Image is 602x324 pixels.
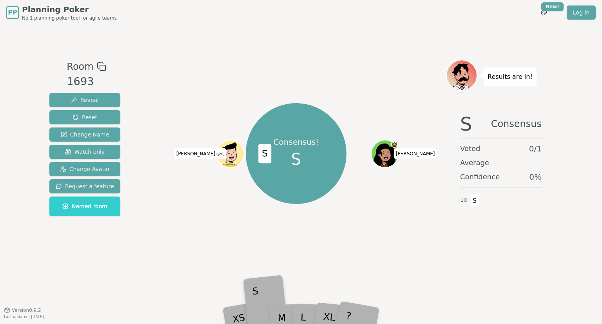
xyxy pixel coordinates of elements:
[460,171,500,182] span: Confidence
[49,145,120,159] button: Watch only
[391,141,398,148] span: Pamela is the host
[491,115,542,133] span: Consensus
[273,137,319,147] p: Consensus!
[460,196,467,204] span: 1 x
[67,74,106,90] div: 1693
[488,71,533,82] p: Results are in!
[12,307,41,313] span: Version 0.9.2
[49,110,120,124] button: Reset
[460,115,472,133] span: S
[529,171,542,182] span: 0 %
[460,143,481,154] span: Voted
[67,60,93,74] span: Room
[22,4,117,15] span: Planning Poker
[529,143,542,154] span: 0 / 1
[537,5,551,20] button: New!
[22,15,117,21] span: No.1 planning poker tool for agile teams
[470,194,479,208] span: S
[259,144,272,164] span: S
[49,93,120,107] button: Reveal
[567,5,596,20] a: Log in
[61,131,109,138] span: Change Name
[60,165,110,173] span: Change Avatar
[541,2,564,11] div: New!
[215,153,225,156] span: (you)
[71,96,99,104] span: Reveal
[49,179,120,193] button: Request a feature
[4,307,41,313] button: Version0.9.2
[218,141,243,167] button: Click to change your avatar
[174,148,227,159] span: Click to change your name
[460,157,489,168] span: Average
[49,197,120,216] button: Named room
[8,8,17,17] span: PP
[56,182,114,190] span: Request a feature
[65,148,105,156] span: Watch only
[394,148,437,159] span: Click to change your name
[6,4,117,21] a: PPPlanning PokerNo.1 planning poker tool for agile teams
[73,113,97,121] span: Reset
[49,127,120,142] button: Change Name
[291,147,301,171] span: S
[49,162,120,176] button: Change Avatar
[62,202,107,210] span: Named room
[4,315,44,319] span: Last updated: [DATE]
